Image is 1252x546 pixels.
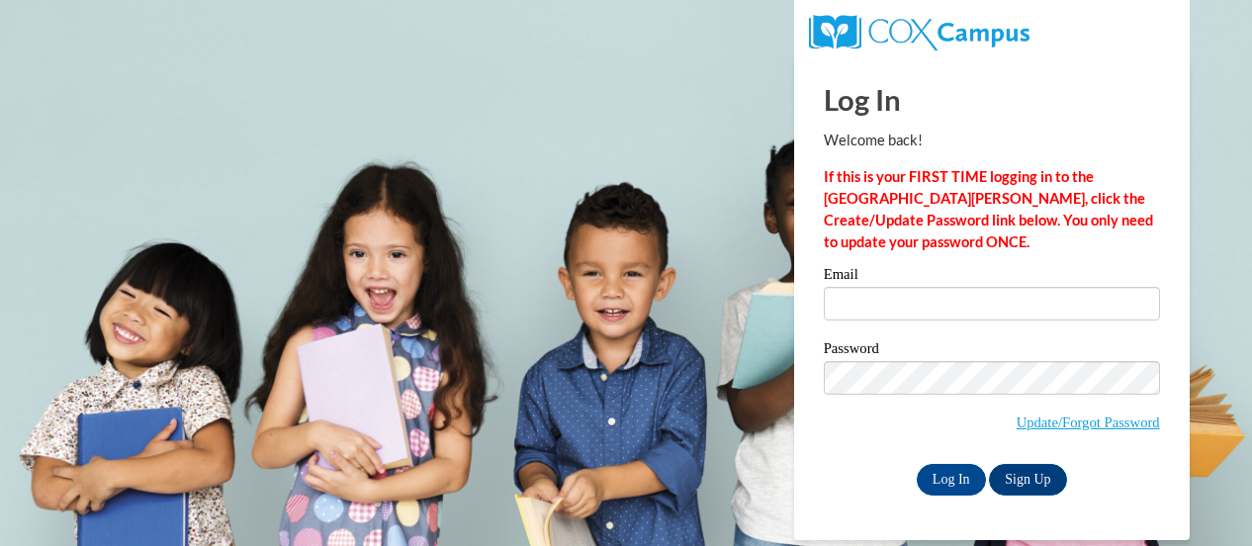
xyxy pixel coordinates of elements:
a: COX Campus [809,23,1029,40]
input: Log In [917,464,986,496]
h1: Log In [824,79,1160,120]
strong: If this is your FIRST TIME logging in to the [GEOGRAPHIC_DATA][PERSON_NAME], click the Create/Upd... [824,168,1153,250]
a: Sign Up [989,464,1066,496]
label: Email [824,267,1160,287]
label: Password [824,341,1160,361]
img: COX Campus [809,15,1029,50]
p: Welcome back! [824,130,1160,151]
a: Update/Forgot Password [1017,414,1160,430]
